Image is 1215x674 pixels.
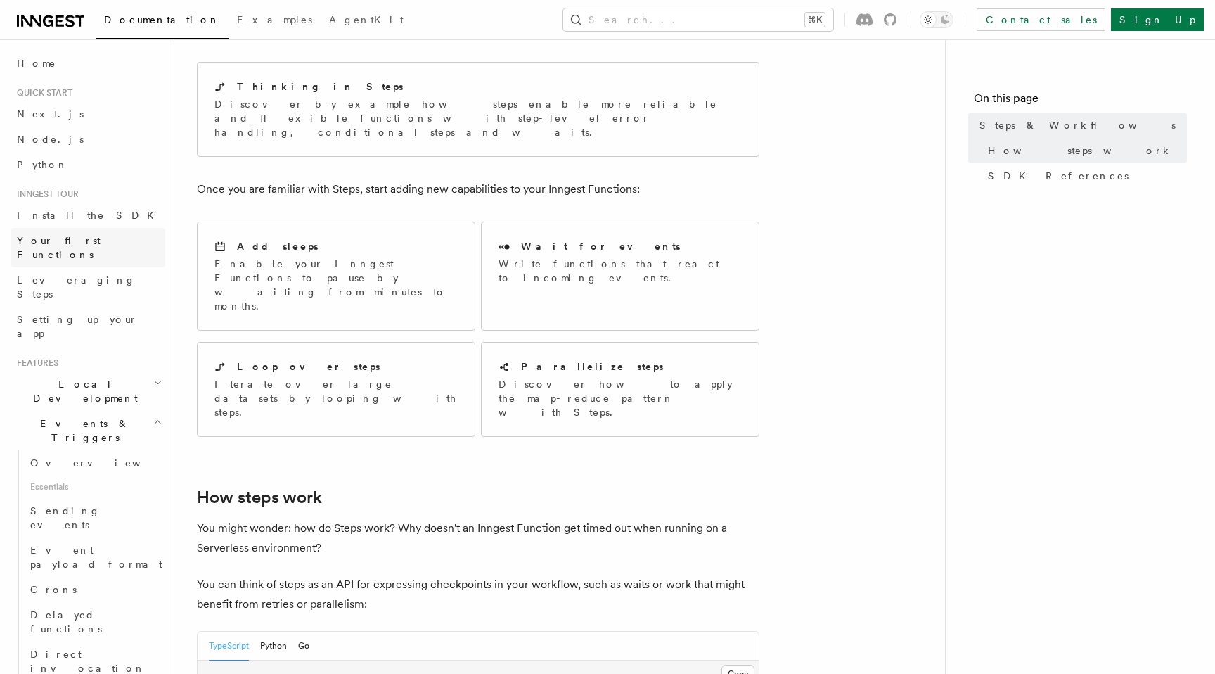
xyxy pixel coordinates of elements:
a: Add sleepsEnable your Inngest Functions to pause by waiting from minutes to months. [197,222,475,331]
span: Event payload format [30,545,162,570]
span: SDK References [988,169,1129,183]
p: Discover how to apply the map-reduce pattern with Steps. [499,377,742,419]
span: How steps work [988,144,1173,158]
span: Essentials [25,476,165,498]
span: Setting up your app [17,314,138,339]
span: Your first Functions [17,235,101,260]
a: Parallelize stepsDiscover how to apply the map-reduce pattern with Steps. [481,342,759,437]
a: Thinking in StepsDiscover by example how steps enable more reliable and flexible functions with s... [197,62,759,157]
button: Local Development [11,371,165,411]
span: Documentation [104,14,220,25]
a: Python [11,152,165,177]
span: Overview [30,457,175,469]
a: Event payload format [25,538,165,577]
span: Install the SDK [17,210,162,221]
span: Delayed functions [30,609,102,635]
kbd: ⌘K [805,13,825,27]
a: Crons [25,577,165,602]
a: Wait for eventsWrite functions that react to incoming events. [481,222,759,331]
a: Delayed functions [25,602,165,642]
a: Setting up your app [11,307,165,346]
button: Search...⌘K [563,8,833,31]
span: AgentKit [329,14,404,25]
button: Events & Triggers [11,411,165,450]
a: Node.js [11,127,165,152]
p: Once you are familiar with Steps, start adding new capabilities to your Inngest Functions: [197,179,759,199]
span: Local Development [11,377,153,405]
p: Discover by example how steps enable more reliable and flexible functions with step-level error h... [214,97,742,139]
a: Sending events [25,498,165,538]
h2: Add sleeps [237,239,319,253]
p: Enable your Inngest Functions to pause by waiting from minutes to months. [214,257,458,313]
a: How steps work [982,138,1187,163]
span: Home [17,56,56,70]
a: Next.js [11,101,165,127]
a: Leveraging Steps [11,267,165,307]
span: Features [11,357,58,369]
button: TypeScript [209,632,249,661]
span: Inngest tour [11,189,79,200]
h2: Loop over steps [237,360,380,374]
a: AgentKit [321,4,412,38]
a: Sign Up [1111,8,1204,31]
p: Iterate over large datasets by looping with steps. [214,377,458,419]
button: Python [260,632,287,661]
span: Leveraging Steps [17,274,136,300]
span: Quick start [11,87,72,98]
a: Install the SDK [11,203,165,228]
span: Steps & Workflows [979,118,1176,132]
p: Write functions that react to incoming events. [499,257,742,285]
a: Steps & Workflows [974,113,1187,138]
h2: Wait for events [521,239,681,253]
a: Loop over stepsIterate over large datasets by looping with steps. [197,342,475,437]
a: Contact sales [977,8,1105,31]
h4: On this page [974,90,1187,113]
span: Node.js [17,134,84,145]
h2: Thinking in Steps [237,80,404,94]
span: Events & Triggers [11,417,153,445]
span: Examples [237,14,312,25]
a: How steps work [197,488,322,507]
button: Go [298,632,309,661]
button: Toggle dark mode [920,11,953,28]
a: Your first Functions [11,228,165,267]
span: Sending events [30,505,101,530]
a: Overview [25,450,165,476]
a: SDK References [982,163,1187,189]
span: Python [17,159,68,170]
a: Examples [229,4,321,38]
span: Crons [30,584,77,595]
p: You might wonder: how do Steps work? Why doesn't an Inngest Function get timed out when running o... [197,519,759,558]
a: Documentation [96,4,229,39]
span: Direct invocation [30,649,146,674]
span: Next.js [17,108,84,120]
a: Home [11,51,165,76]
p: You can think of steps as an API for expressing checkpoints in your workflow, such as waits or wo... [197,575,759,614]
h2: Parallelize steps [521,360,664,374]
